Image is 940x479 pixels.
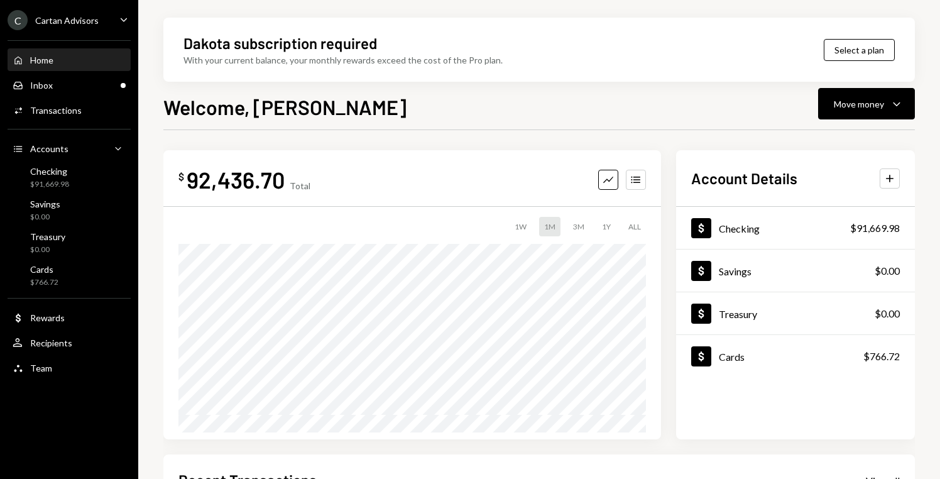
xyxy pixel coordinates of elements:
[30,231,65,242] div: Treasury
[8,137,131,160] a: Accounts
[30,277,58,288] div: $766.72
[597,217,616,236] div: 1Y
[183,33,377,53] div: Dakota subscription required
[30,212,60,223] div: $0.00
[818,88,915,119] button: Move money
[8,10,28,30] div: C
[30,55,53,65] div: Home
[676,292,915,334] a: Treasury$0.00
[290,180,310,191] div: Total
[30,105,82,116] div: Transactions
[623,217,646,236] div: ALL
[850,221,900,236] div: $91,669.98
[676,335,915,377] a: Cards$766.72
[510,217,532,236] div: 1W
[676,250,915,292] a: Savings$0.00
[183,53,503,67] div: With your current balance, your monthly rewards exceed the cost of the Pro plan.
[30,264,58,275] div: Cards
[163,94,407,119] h1: Welcome, [PERSON_NAME]
[35,15,99,26] div: Cartan Advisors
[875,306,900,321] div: $0.00
[719,351,745,363] div: Cards
[178,170,184,183] div: $
[8,331,131,354] a: Recipients
[30,363,52,373] div: Team
[30,179,69,190] div: $91,669.98
[187,165,285,194] div: 92,436.70
[8,356,131,379] a: Team
[8,260,131,290] a: Cards$766.72
[30,245,65,255] div: $0.00
[30,338,72,348] div: Recipients
[719,223,760,234] div: Checking
[719,308,757,320] div: Treasury
[834,97,884,111] div: Move money
[30,166,69,177] div: Checking
[30,143,68,154] div: Accounts
[30,312,65,323] div: Rewards
[8,195,131,225] a: Savings$0.00
[824,39,895,61] button: Select a plan
[875,263,900,278] div: $0.00
[8,99,131,121] a: Transactions
[691,168,797,189] h2: Account Details
[8,306,131,329] a: Rewards
[719,265,751,277] div: Savings
[8,48,131,71] a: Home
[8,228,131,258] a: Treasury$0.00
[539,217,560,236] div: 1M
[568,217,589,236] div: 3M
[8,74,131,96] a: Inbox
[30,80,53,91] div: Inbox
[676,207,915,249] a: Checking$91,669.98
[30,199,60,209] div: Savings
[8,162,131,192] a: Checking$91,669.98
[863,349,900,364] div: $766.72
